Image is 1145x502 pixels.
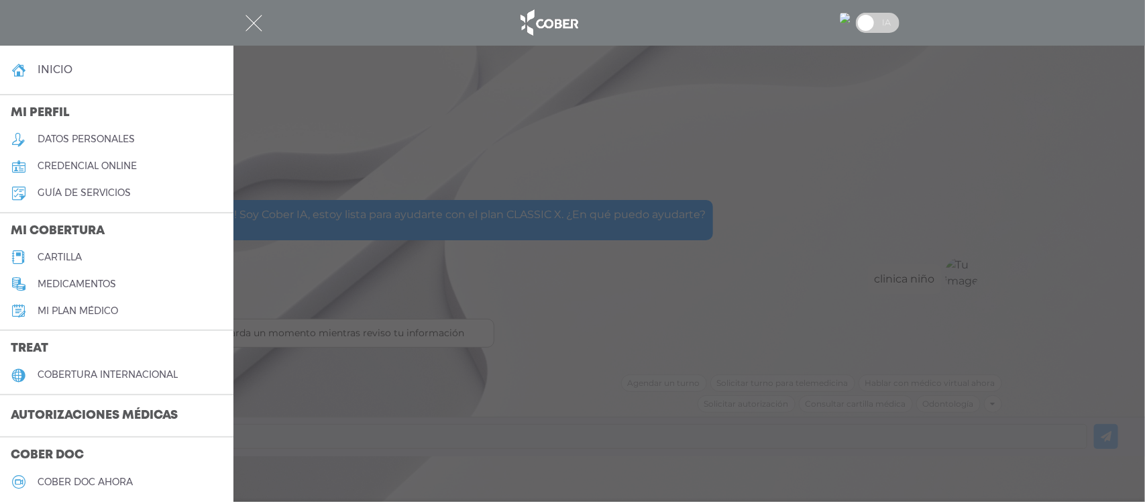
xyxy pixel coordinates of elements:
h5: medicamentos [38,279,116,290]
h4: inicio [38,63,72,76]
h5: cartilla [38,252,82,263]
h5: guía de servicios [38,187,131,199]
h5: Cober doc ahora [38,476,133,488]
img: Cober_menu-close-white.svg [246,15,262,32]
img: logo_cober_home-white.png [513,7,584,39]
h5: datos personales [38,134,135,145]
img: 7294 [840,13,851,23]
h5: Mi plan médico [38,305,118,317]
h5: cobertura internacional [38,369,178,381]
h5: credencial online [38,160,137,172]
